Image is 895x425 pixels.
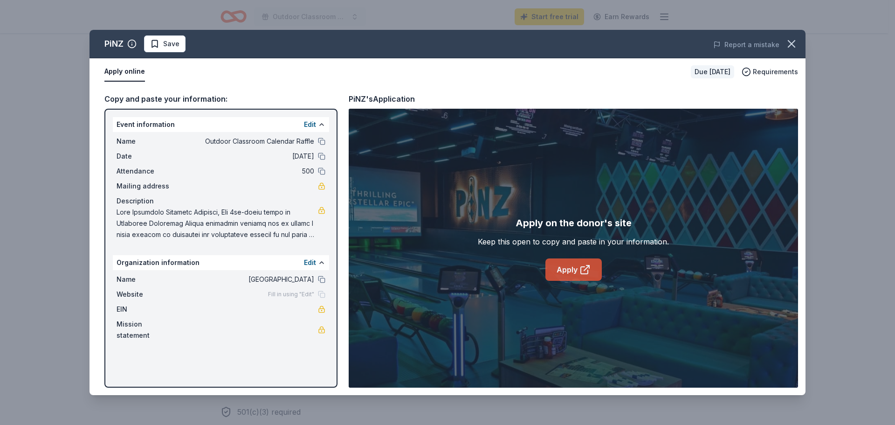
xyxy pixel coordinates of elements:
span: Attendance [117,166,179,177]
div: Description [117,195,325,207]
div: Keep this open to copy and paste in your information. [478,236,669,247]
span: [DATE] [179,151,314,162]
span: Mailing address [117,181,179,192]
span: Date [117,151,179,162]
span: Website [117,289,179,300]
div: PiNZ [104,36,124,51]
span: Save [163,38,179,49]
div: Apply on the donor's site [516,216,632,230]
span: Mission statement [117,319,179,341]
span: Lore Ipsumdolo Sitametc Adipisci, Eli 4se-doeiu tempo in Utlaboree Doloremag Aliqua enimadmin ven... [117,207,318,240]
span: Fill in using "Edit" [268,291,314,298]
span: [GEOGRAPHIC_DATA] [179,274,314,285]
div: PiNZ's Application [349,93,415,105]
button: Apply online [104,62,145,82]
span: Name [117,274,179,285]
button: Save [144,35,186,52]
button: Edit [304,119,316,130]
button: Edit [304,257,316,268]
div: Due [DATE] [691,65,734,78]
div: Organization information [113,255,329,270]
span: Name [117,136,179,147]
button: Report a mistake [713,39,779,50]
div: Copy and paste your information: [104,93,337,105]
span: 500 [179,166,314,177]
a: Apply [545,258,602,281]
button: Requirements [742,66,798,77]
div: Event information [113,117,329,132]
span: EIN [117,304,179,315]
span: Outdoor Classroom Calendar Raffle [179,136,314,147]
span: Requirements [753,66,798,77]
